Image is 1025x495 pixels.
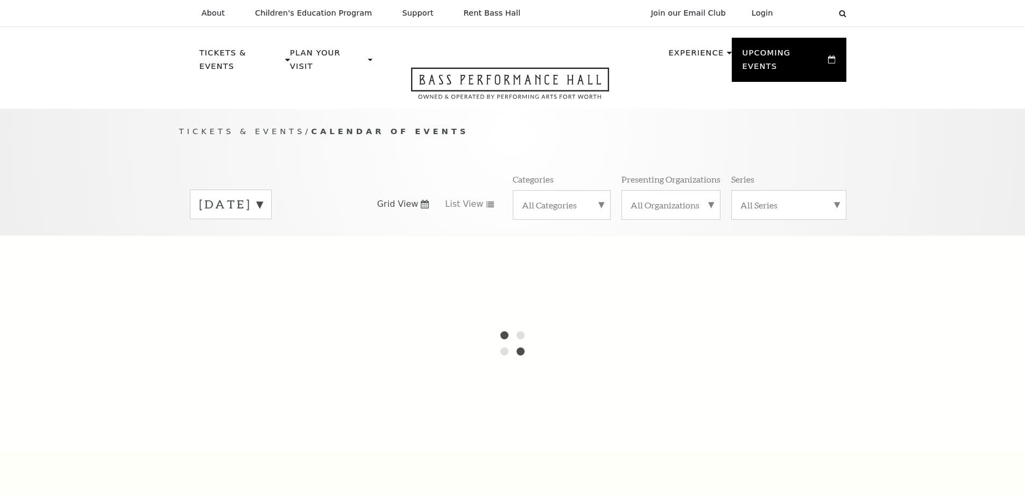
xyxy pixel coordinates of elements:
[179,125,846,138] p: /
[740,199,837,211] label: All Series
[377,198,419,210] span: Grid View
[445,198,483,210] span: List View
[255,9,372,18] p: Children's Education Program
[290,46,365,79] p: Plan Your Visit
[631,199,711,211] label: All Organizations
[179,127,306,136] span: Tickets & Events
[731,173,754,185] p: Series
[202,9,225,18] p: About
[513,173,554,185] p: Categories
[200,46,283,79] p: Tickets & Events
[311,127,469,136] span: Calendar of Events
[621,173,720,185] p: Presenting Organizations
[464,9,521,18] p: Rent Bass Hall
[199,196,263,213] label: [DATE]
[668,46,724,66] p: Experience
[402,9,434,18] p: Support
[790,8,829,18] select: Select:
[522,199,602,211] label: All Categories
[743,46,826,79] p: Upcoming Events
